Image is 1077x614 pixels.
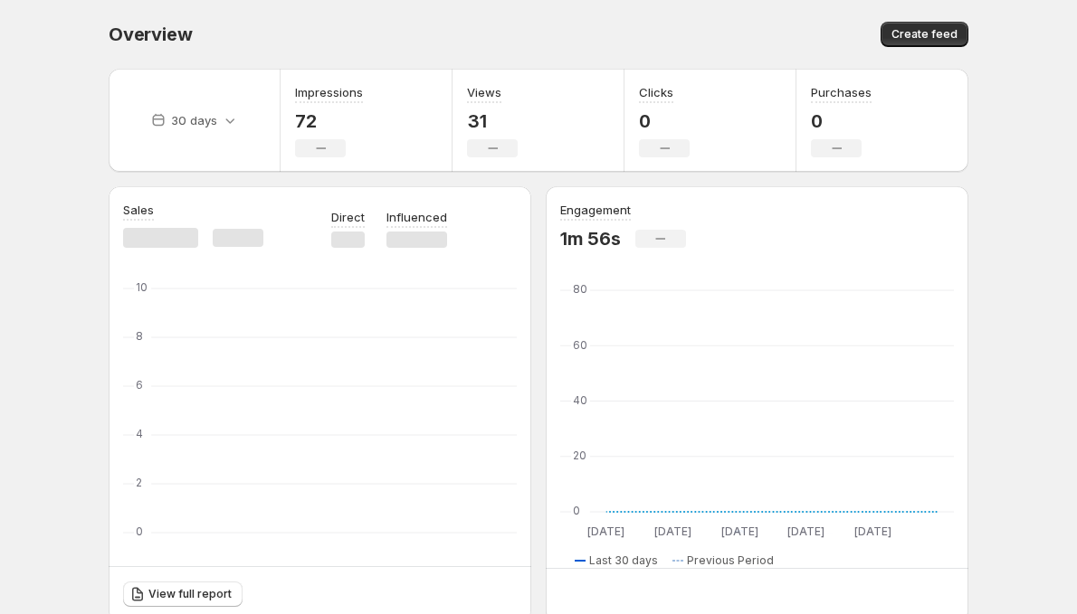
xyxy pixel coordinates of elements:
text: 6 [136,378,143,392]
text: 2 [136,476,142,489]
text: 10 [136,280,148,294]
text: 0 [136,524,143,538]
p: 0 [639,110,690,132]
span: Last 30 days [589,553,658,568]
p: Influenced [386,208,447,226]
text: [DATE] [587,524,624,538]
button: Create feed [881,22,968,47]
h3: Impressions [295,83,363,101]
span: Previous Period [687,553,774,568]
text: 60 [573,338,587,352]
p: 1m 56s [560,228,621,250]
h3: Sales [123,201,154,219]
text: 4 [136,427,143,440]
h3: Engagement [560,201,631,219]
text: 0 [573,504,580,517]
p: 31 [467,110,518,132]
text: 80 [573,282,587,296]
a: View full report [123,581,243,607]
span: Create feed [891,27,958,42]
h3: Purchases [811,83,872,101]
p: Direct [331,208,365,226]
text: [DATE] [721,524,758,538]
text: [DATE] [787,524,824,538]
h3: Views [467,83,501,101]
span: View full report [148,587,232,601]
span: Overview [109,24,192,45]
p: 72 [295,110,363,132]
text: 20 [573,449,586,462]
text: [DATE] [854,524,891,538]
text: 8 [136,329,143,343]
text: 40 [573,393,587,407]
h3: Clicks [639,83,673,101]
text: [DATE] [654,524,691,538]
p: 30 days [171,111,217,129]
p: 0 [811,110,872,132]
